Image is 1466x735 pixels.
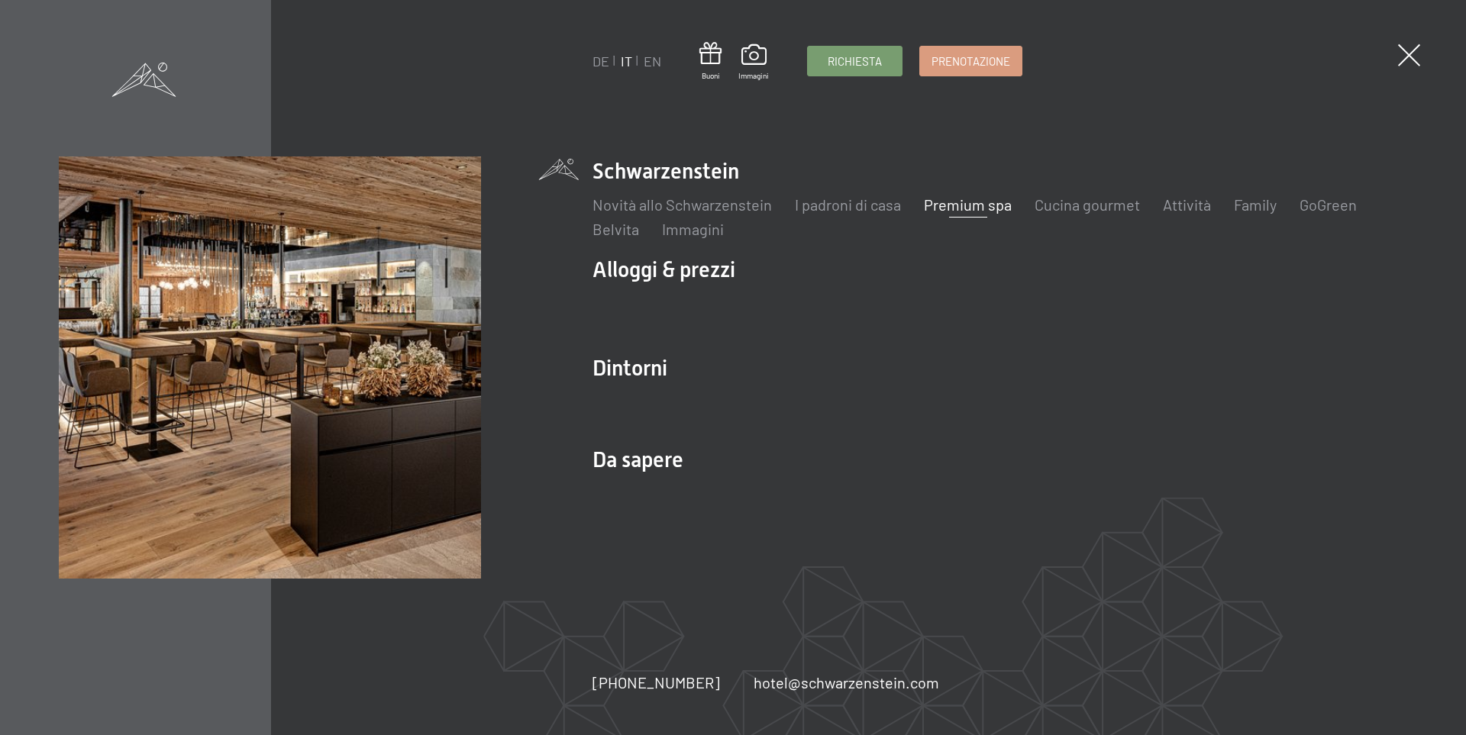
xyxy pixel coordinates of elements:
[932,53,1010,69] span: Prenotazione
[593,53,609,69] a: DE
[593,220,639,238] a: Belvita
[699,42,722,81] a: Buoni
[920,47,1022,76] a: Prenotazione
[808,47,902,76] a: Richiesta
[621,53,632,69] a: IT
[593,195,772,214] a: Novità allo Schwarzenstein
[1300,195,1357,214] a: GoGreen
[795,195,901,214] a: I padroni di casa
[828,53,882,69] span: Richiesta
[738,70,769,81] span: Immagini
[1163,195,1211,214] a: Attività
[593,673,720,691] span: [PHONE_NUMBER]
[699,70,722,81] span: Buoni
[924,195,1012,214] a: Premium spa
[1234,195,1277,214] a: Family
[738,44,769,81] a: Immagini
[644,53,661,69] a: EN
[1035,195,1140,214] a: Cucina gourmet
[662,220,724,238] a: Immagini
[593,672,720,693] a: [PHONE_NUMBER]
[754,672,939,693] a: hotel@schwarzenstein.com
